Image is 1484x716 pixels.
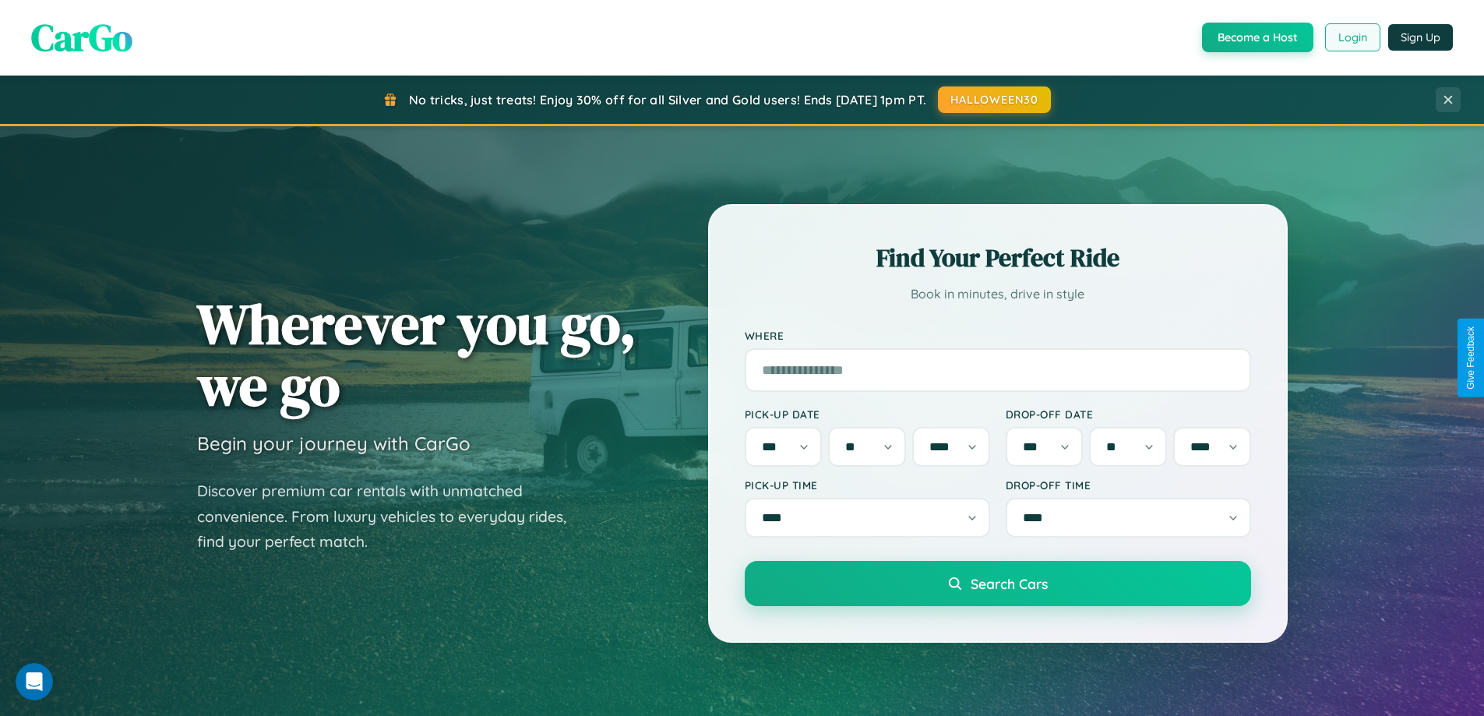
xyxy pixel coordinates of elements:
[938,86,1051,113] button: HALLOWEEN30
[745,478,990,492] label: Pick-up Time
[745,407,990,421] label: Pick-up Date
[1325,23,1380,51] button: Login
[1202,23,1313,52] button: Become a Host
[745,283,1251,305] p: Book in minutes, drive in style
[31,12,132,63] span: CarGo
[197,432,471,455] h3: Begin your journey with CarGo
[971,575,1048,592] span: Search Cars
[1465,326,1476,390] div: Give Feedback
[745,241,1251,275] h2: Find Your Perfect Ride
[1006,407,1251,421] label: Drop-off Date
[745,329,1251,342] label: Where
[1006,478,1251,492] label: Drop-off Time
[197,478,587,555] p: Discover premium car rentals with unmatched convenience. From luxury vehicles to everyday rides, ...
[1388,24,1453,51] button: Sign Up
[197,293,636,416] h1: Wherever you go, we go
[16,663,53,700] iframe: Intercom live chat
[745,561,1251,606] button: Search Cars
[409,92,926,108] span: No tricks, just treats! Enjoy 30% off for all Silver and Gold users! Ends [DATE] 1pm PT.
